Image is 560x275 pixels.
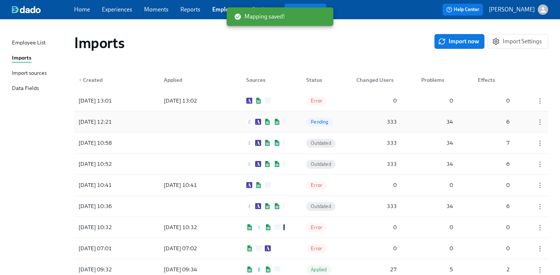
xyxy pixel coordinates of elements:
[76,160,142,168] div: [DATE] 10:52
[353,181,400,190] div: 0
[274,224,281,230] img: SFTP (inactive)
[246,161,252,167] img: Greenhouse (inactive)
[161,96,224,105] div: [DATE] 13:02
[300,73,337,87] div: Status
[353,160,400,168] div: 333
[475,223,513,232] div: 0
[246,266,253,272] img: Google Sheets
[79,78,82,82] span: ▼
[74,6,90,13] a: Home
[274,140,280,146] img: Google Sheets
[76,223,142,232] div: [DATE] 10:32
[274,203,280,209] img: Google Sheets
[284,4,326,16] button: Review us on G2
[475,244,513,253] div: 0
[494,38,542,45] span: Import Settings
[475,138,513,147] div: 7
[256,224,262,230] img: Greenhouse (inactive)
[487,34,548,49] button: Import Settings
[283,140,290,146] img: SFTP (inactive)
[475,181,513,190] div: 0
[12,38,46,48] div: Employee List
[418,244,456,253] div: 0
[74,154,548,175] a: [DATE] 10:52Greenhouse (inactive)AshbyGoogle SheetsGoogle SheetsSFTP (inactive)Outdated333346
[472,73,513,87] div: Effects
[76,117,142,126] div: [DATE] 12:21
[418,96,456,105] div: 0
[443,4,483,16] button: Help Center
[158,73,224,87] div: Applied
[475,117,513,126] div: 6
[234,13,285,21] span: Mapping saved!
[283,203,290,209] img: SFTP (inactive)
[306,182,327,188] span: Error
[74,196,548,217] a: [DATE] 10:36Greenhouse (inactive)AshbyGoogle SheetsGoogle SheetsSFTP (inactive)Outdated333346
[12,84,39,93] div: Data Fields
[265,98,271,104] img: SFTP (inactive)
[12,69,68,78] a: Import sources
[274,266,281,272] img: SFTP (inactive)
[418,181,456,190] div: 0
[76,202,142,211] div: [DATE] 10:36
[264,203,271,209] img: Google Sheets
[306,204,336,209] span: Outdated
[256,266,262,272] img: Greenhouse
[489,4,548,15] button: [PERSON_NAME]
[246,140,252,146] img: Greenhouse (inactive)
[265,182,271,188] img: SFTP (inactive)
[246,98,252,104] img: Ashby
[353,73,400,87] div: Changed Users
[489,6,535,14] p: [PERSON_NAME]
[161,265,224,274] div: [DATE] 09:34
[353,244,400,253] div: 0
[76,138,142,147] div: [DATE] 10:58
[440,38,479,45] span: Import now
[161,223,224,232] div: [DATE] 10:32
[74,90,548,111] a: [DATE] 13:01[DATE] 13:02AshbyGoogle SheetsSFTP (inactive)Error000
[303,76,337,84] div: Status
[255,161,261,167] img: Ashby
[283,119,290,125] img: SFTP (inactive)
[418,223,456,232] div: 0
[12,54,31,63] div: Imports
[246,245,253,251] img: Google Sheets
[255,98,262,104] img: Google Sheets
[76,76,142,84] div: Created
[475,160,513,168] div: 6
[264,140,271,146] img: Google Sheets
[12,38,68,48] a: Employee List
[161,181,224,190] div: [DATE] 10:41
[74,217,548,238] a: [DATE] 10:32[DATE] 10:32Google SheetsGreenhouse (inactive)Google SheetsSFTP (inactive)AshbyError000
[475,76,513,84] div: Effects
[255,182,262,188] img: Google Sheets
[12,6,74,13] a: dado
[306,161,336,167] span: Outdated
[74,111,548,133] a: [DATE] 12:21Greenhouse (inactive)AshbyGoogle SheetsGoogle SheetsSFTP (inactive)Pending333346
[353,96,400,105] div: 0
[434,34,484,49] button: Import now
[74,175,548,195] div: [DATE] 10:41[DATE] 10:41AshbyGoogle SheetsSFTP (inactive)Error000
[265,224,271,230] img: Google Sheets
[74,34,124,52] h1: Imports
[12,69,47,78] div: Import sources
[76,244,142,253] div: [DATE] 07:01
[283,161,290,167] img: SFTP (inactive)
[306,225,327,230] span: Error
[246,203,252,209] img: Greenhouse (inactive)
[144,6,169,13] a: Moments
[74,238,548,259] a: [DATE] 07:01[DATE] 07:02Google SheetsSFTP (inactive)AshbyError000
[353,223,400,232] div: 0
[180,6,200,13] a: Reports
[274,161,280,167] img: Google Sheets
[246,119,252,125] img: Greenhouse (inactive)
[306,119,333,125] span: Pending
[306,98,327,104] span: Error
[161,76,224,84] div: Applied
[353,202,400,211] div: 333
[12,6,41,13] img: dado
[306,140,336,146] span: Outdated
